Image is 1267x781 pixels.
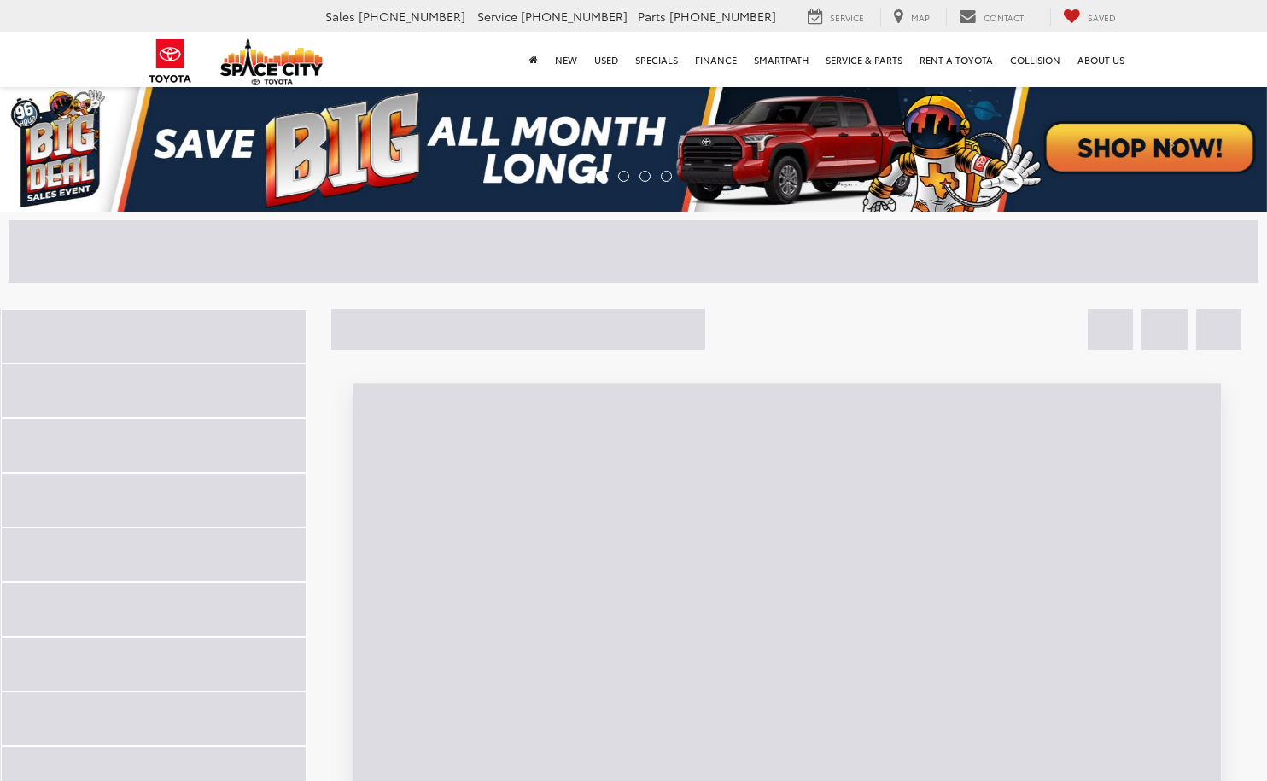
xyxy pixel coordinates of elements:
[546,32,586,87] a: New
[638,8,666,25] span: Parts
[627,32,686,87] a: Specials
[586,32,627,87] a: Used
[477,8,517,25] span: Service
[880,8,943,26] a: Map
[817,32,911,87] a: Service & Parts
[359,8,465,25] span: [PHONE_NUMBER]
[795,8,877,26] a: Service
[911,32,1001,87] a: Rent a Toyota
[984,11,1024,24] span: Contact
[325,8,355,25] span: Sales
[1088,11,1116,24] span: Saved
[686,32,745,87] a: Finance
[1050,8,1129,26] a: My Saved Vehicles
[745,32,817,87] a: SmartPath
[946,8,1036,26] a: Contact
[1001,32,1069,87] a: Collision
[1069,32,1133,87] a: About Us
[911,11,930,24] span: Map
[138,33,202,89] img: Toyota
[521,8,628,25] span: [PHONE_NUMBER]
[669,8,776,25] span: [PHONE_NUMBER]
[830,11,864,24] span: Service
[521,32,546,87] a: Home
[220,38,323,85] img: Space City Toyota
